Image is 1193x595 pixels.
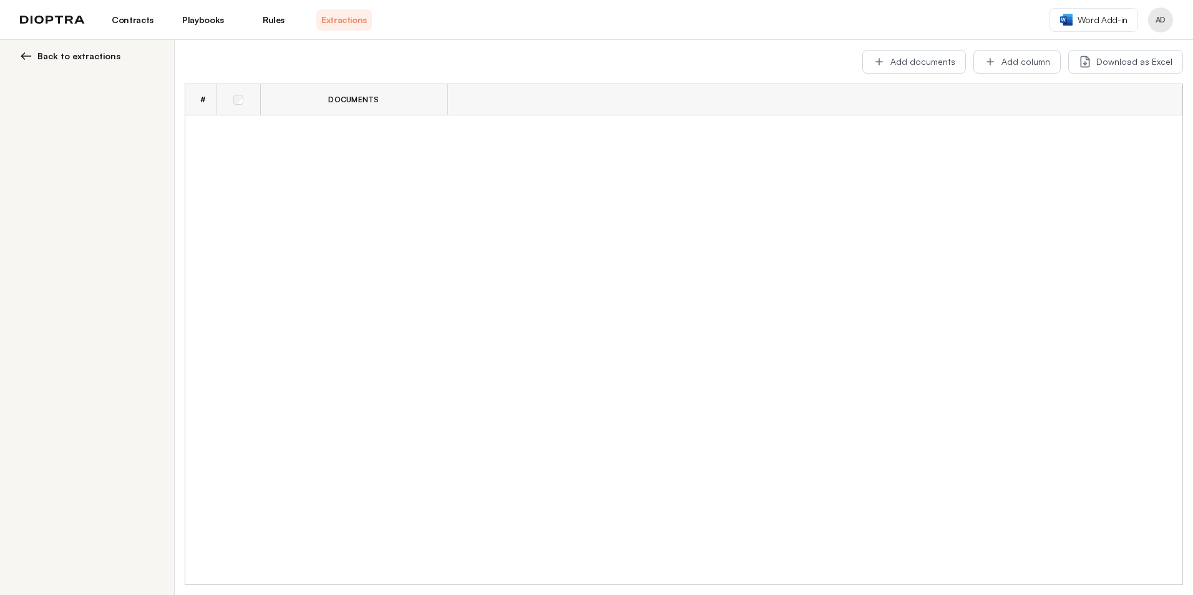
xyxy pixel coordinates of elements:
button: Back to extractions [20,50,159,62]
a: Contracts [105,9,160,31]
button: Add documents [862,50,966,74]
a: Playbooks [175,9,231,31]
img: logo [20,16,85,24]
img: word [1060,14,1073,26]
button: Add column [973,50,1061,74]
span: Back to extractions [37,50,120,62]
th: # [185,84,217,115]
th: Documents [260,84,447,115]
span: Word Add-in [1078,14,1127,26]
a: Extractions [316,9,372,31]
img: left arrow [20,50,32,62]
a: Word Add-in [1049,8,1138,32]
button: Download as Excel [1068,50,1183,74]
a: Rules [246,9,301,31]
button: Profile menu [1148,7,1173,32]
